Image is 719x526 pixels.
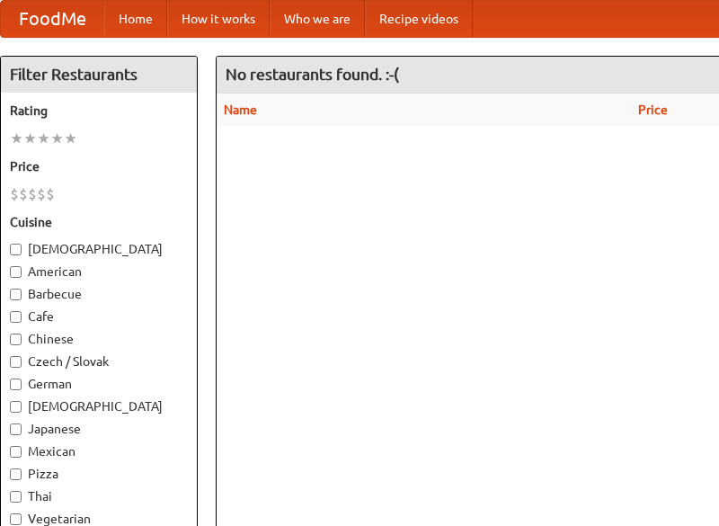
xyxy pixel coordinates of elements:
li: $ [46,184,55,204]
ng-pluralize: No restaurants found. :-( [226,66,399,83]
a: FoodMe [1,1,104,37]
a: How it works [167,1,270,37]
label: [DEMOGRAPHIC_DATA] [10,240,188,258]
input: Chinese [10,334,22,345]
li: $ [19,184,28,204]
a: Recipe videos [365,1,473,37]
label: Japanese [10,420,188,438]
li: $ [10,184,19,204]
a: Who we are [270,1,365,37]
input: German [10,379,22,390]
li: $ [37,184,46,204]
label: Barbecue [10,285,188,303]
label: Mexican [10,442,188,460]
li: ★ [23,129,37,148]
h5: Cuisine [10,213,188,231]
input: Mexican [10,446,22,458]
label: Cafe [10,308,188,325]
input: Barbecue [10,289,22,300]
input: Thai [10,491,22,503]
li: ★ [64,129,77,148]
li: $ [28,184,37,204]
a: Price [638,103,668,117]
label: American [10,263,188,281]
label: Pizza [10,465,188,483]
input: Czech / Slovak [10,356,22,368]
input: Pizza [10,468,22,480]
a: Home [104,1,167,37]
h4: Filter Restaurants [1,57,197,93]
label: Czech / Slovak [10,352,188,370]
input: [DEMOGRAPHIC_DATA] [10,401,22,413]
label: German [10,375,188,393]
a: Name [224,103,257,117]
li: ★ [37,129,50,148]
input: American [10,266,22,278]
h5: Price [10,157,188,175]
label: Chinese [10,330,188,348]
input: Japanese [10,423,22,435]
li: ★ [10,129,23,148]
label: Thai [10,487,188,505]
li: ★ [50,129,64,148]
input: Cafe [10,311,22,323]
input: Vegetarian [10,513,22,525]
input: [DEMOGRAPHIC_DATA] [10,244,22,255]
label: [DEMOGRAPHIC_DATA] [10,397,188,415]
h5: Rating [10,102,188,120]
